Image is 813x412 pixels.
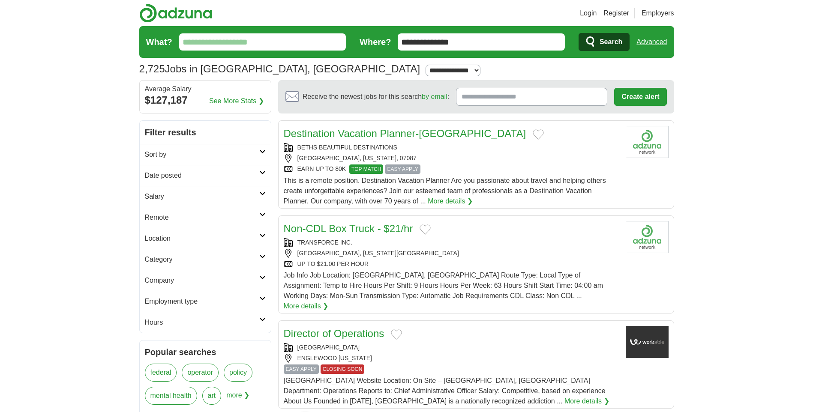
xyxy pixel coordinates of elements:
[349,164,383,174] span: TOP MATCH
[642,8,674,18] a: Employers
[626,326,669,358] img: Company logo
[284,128,526,139] a: Destination Vacation Planner-[GEOGRAPHIC_DATA]
[145,170,259,181] h2: Date posted
[140,165,271,186] a: Date posted
[284,301,329,311] a: More details ❯
[145,275,259,286] h2: Company
[579,33,630,51] button: Search
[202,387,222,405] a: art
[284,154,619,163] div: [GEOGRAPHIC_DATA], [US_STATE], 07087
[636,33,667,51] a: Advanced
[140,121,271,144] h2: Filter results
[420,224,431,235] button: Add to favorite jobs
[284,143,619,152] div: BETHS BEAUTIFUL DESTINATIONS
[284,249,619,258] div: [GEOGRAPHIC_DATA], [US_STATE][GEOGRAPHIC_DATA]
[145,233,259,244] h2: Location
[564,396,609,406] a: More details ❯
[145,387,197,405] a: mental health
[139,61,165,77] span: 2,725
[284,354,619,363] div: ENGLEWOOD [US_STATE]
[284,177,606,205] span: This is a remote position. Destination Vacation Planner Are you passionate about travel and helpi...
[533,129,544,140] button: Add to favorite jobs
[580,8,597,18] a: Login
[146,36,172,48] label: What?
[284,164,619,174] div: EARN UP TO 80K
[209,96,264,106] a: See More Stats ❯
[140,270,271,291] a: Company
[145,191,259,202] h2: Salary
[140,228,271,249] a: Location
[303,92,449,102] span: Receive the newest jobs for this search :
[626,126,669,158] img: Company logo
[140,207,271,228] a: Remote
[603,8,629,18] a: Register
[284,328,384,339] a: Director of Operations
[284,272,603,299] span: Job Info Job Location: [GEOGRAPHIC_DATA], [GEOGRAPHIC_DATA] Route Type: Local Type of Assignment:...
[145,212,259,223] h2: Remote
[284,343,619,352] div: [GEOGRAPHIC_DATA]
[145,93,266,108] div: $127,187
[145,317,259,328] h2: Hours
[626,221,669,253] img: Company logo
[284,260,619,269] div: UP TO $21.00 PER HOUR
[145,254,259,265] h2: Category
[360,36,391,48] label: Where?
[145,346,266,358] h2: Popular searches
[140,249,271,270] a: Category
[140,144,271,165] a: Sort by
[385,164,420,174] span: EASY APPLY
[139,63,420,75] h1: Jobs in [GEOGRAPHIC_DATA], [GEOGRAPHIC_DATA]
[614,88,666,106] button: Create alert
[600,33,622,51] span: Search
[284,238,619,247] div: TRANSFORCE INC.
[139,3,212,23] img: Adzuna logo
[145,364,177,382] a: federal
[428,196,473,206] a: More details ❯
[182,364,219,382] a: operator
[422,93,447,100] a: by email
[224,364,252,382] a: policy
[284,377,606,405] span: [GEOGRAPHIC_DATA] Website Location: On Site – [GEOGRAPHIC_DATA], [GEOGRAPHIC_DATA] Department: Op...
[284,223,413,234] a: Non-CDL Box Truck - $21/hr
[140,312,271,333] a: Hours
[145,86,266,93] div: Average Salary
[226,387,249,410] span: more ❯
[391,329,402,340] button: Add to favorite jobs
[321,364,365,374] span: CLOSING SOON
[284,364,319,374] span: EASY APPLY
[145,296,259,307] h2: Employment type
[140,291,271,312] a: Employment type
[140,186,271,207] a: Salary
[145,149,259,160] h2: Sort by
